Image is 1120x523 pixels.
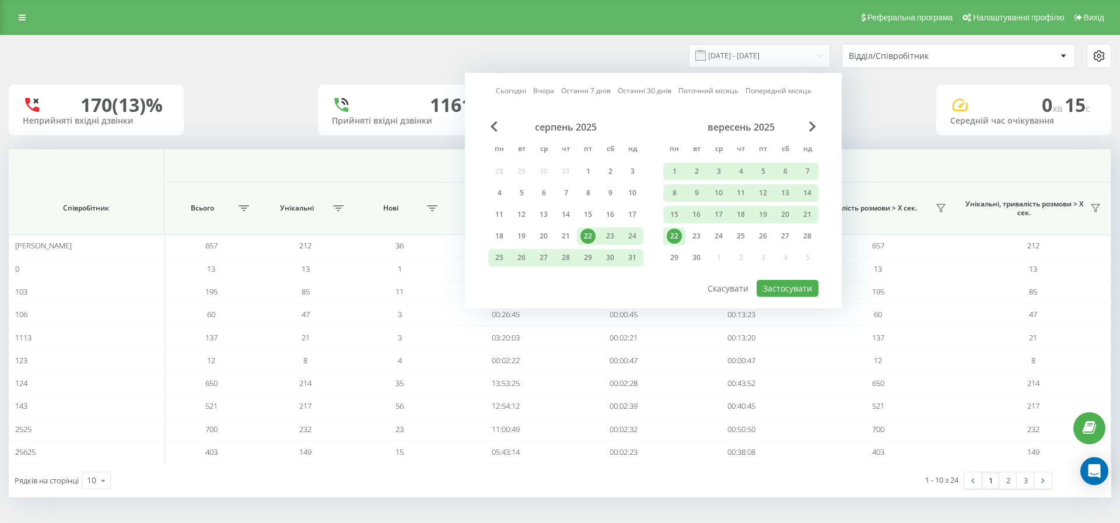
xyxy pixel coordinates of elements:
div: чт 7 серп 2025 р. [555,184,577,202]
td: 12:54:12 [447,395,565,417]
div: сб 16 серп 2025 р. [599,206,621,223]
span: Нові [359,203,424,213]
span: c [1086,102,1090,115]
td: 00:43:52 [682,372,800,395]
div: 13 [536,207,551,222]
div: вт 26 серп 2025 р. [510,249,533,266]
span: 0 [1042,92,1065,117]
div: 24 [625,229,640,244]
span: 650 [205,378,218,388]
span: 56 [395,401,404,411]
abbr: субота [601,141,619,159]
a: 3 [1017,472,1034,489]
span: 217 [1027,401,1039,411]
span: Унікальні, тривалість розмови > Х сек. [961,199,1086,217]
div: ср 20 серп 2025 р. [533,227,555,245]
td: 00:26:45 [447,303,565,326]
div: Open Intercom Messenger [1080,457,1108,485]
span: 1 [398,264,402,274]
a: 2 [999,472,1017,489]
div: 15 [667,207,682,222]
div: 10 [87,475,96,486]
span: 21 [1029,332,1037,343]
td: 13:30:20 [447,234,565,257]
span: 214 [299,378,311,388]
span: 650 [872,378,884,388]
span: 521 [205,401,218,411]
abbr: п’ятниця [579,141,597,159]
td: 00:02:32 [565,418,682,441]
div: 11 [733,185,748,201]
span: 521 [872,401,884,411]
span: 85 [1029,286,1037,297]
div: 27 [536,250,551,265]
div: 9 [689,185,704,201]
div: 14 [800,185,815,201]
div: 28 [558,250,573,265]
div: 5 [755,164,771,179]
span: 143 [15,401,27,411]
span: 12 [207,355,215,366]
span: 25625 [15,447,36,457]
div: сб 6 вер 2025 р. [774,163,796,180]
div: 24 [711,229,726,244]
span: 232 [299,424,311,434]
span: Налаштування профілю [973,13,1064,22]
a: Поточний місяць [678,85,738,96]
span: 13 [874,264,882,274]
td: 03:20:03 [447,326,565,349]
div: 29 [667,250,682,265]
div: 8 [580,185,596,201]
a: Вчора [533,85,554,96]
div: нд 7 вер 2025 р. [796,163,818,180]
div: ср 27 серп 2025 р. [533,249,555,266]
abbr: понеділок [491,141,508,159]
div: 12 [514,207,529,222]
abbr: неділя [624,141,641,159]
span: 137 [872,332,884,343]
div: 30 [603,250,618,265]
abbr: вівторок [513,141,530,159]
div: 7 [558,185,573,201]
a: Попередній місяць [745,85,811,96]
span: 8 [303,355,307,366]
div: 16 [603,207,618,222]
span: Всього [170,203,236,213]
abbr: субота [776,141,794,159]
td: 00:02:21 [565,326,682,349]
td: 00:40:45 [682,395,800,417]
a: Сьогодні [496,85,526,96]
div: ср 6 серп 2025 р. [533,184,555,202]
td: 00:13:20 [682,326,800,349]
div: 2 [603,164,618,179]
a: Останні 30 днів [618,85,671,96]
td: 13:53:25 [447,372,565,395]
div: 14 [558,207,573,222]
div: сб 27 вер 2025 р. [774,227,796,245]
span: 2525 [15,424,32,434]
span: 1113 [15,332,32,343]
span: 13 [1029,264,1037,274]
div: 4 [492,185,507,201]
div: 1 - 10 з 24 [925,474,958,486]
span: 195 [205,286,218,297]
abbr: четвер [732,141,750,159]
span: 103 [15,286,27,297]
span: 232 [1027,424,1039,434]
div: 27 [778,229,793,244]
div: 25 [492,250,507,265]
td: 00:13:23 [682,303,800,326]
a: 1 [982,472,999,489]
span: 700 [872,424,884,434]
abbr: вівторок [688,141,705,159]
span: 403 [872,447,884,457]
span: 123 [15,355,27,366]
span: 0 [15,264,19,274]
abbr: п’ятниця [754,141,772,159]
div: 6 [536,185,551,201]
div: 21 [558,229,573,244]
div: 26 [514,250,529,265]
span: 137 [205,332,218,343]
div: пн 1 вер 2025 р. [663,163,685,180]
td: 00:00:47 [682,349,800,372]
